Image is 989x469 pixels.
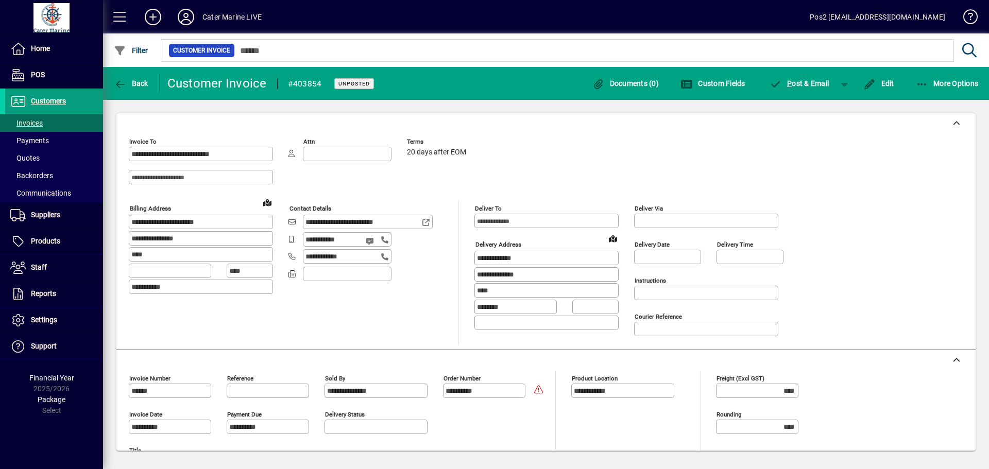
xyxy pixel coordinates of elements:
span: Package [38,395,65,404]
span: Custom Fields [680,79,745,88]
span: Back [114,79,148,88]
span: Reports [31,289,56,298]
button: Edit [861,74,897,93]
a: Suppliers [5,202,103,228]
a: Settings [5,307,103,333]
button: Documents (0) [589,74,661,93]
span: Products [31,237,60,245]
span: Filter [114,46,148,55]
button: Send SMS [359,229,383,253]
span: Suppliers [31,211,60,219]
span: 20 days after EOM [407,148,466,157]
mat-label: Title [129,447,141,454]
mat-label: Delivery status [325,411,365,418]
app-page-header-button: Back [103,74,160,93]
mat-label: Invoice To [129,138,157,145]
a: Support [5,334,103,359]
span: POS [31,71,45,79]
span: Unposted [338,80,370,87]
a: POS [5,62,103,88]
span: P [787,79,792,88]
mat-label: Delivery date [635,241,670,248]
span: More Options [916,79,979,88]
span: Customer Invoice [173,45,230,56]
button: Add [137,8,169,26]
mat-label: Deliver via [635,205,663,212]
mat-label: Deliver To [475,205,502,212]
mat-label: Delivery time [717,241,753,248]
a: Knowledge Base [956,2,976,36]
span: Financial Year [29,374,74,382]
mat-label: Rounding [717,411,741,418]
mat-label: Product location [572,375,618,382]
button: Back [111,74,151,93]
span: Invoices [10,119,43,127]
mat-label: Sold by [325,375,345,382]
mat-label: Invoice number [129,375,170,382]
mat-label: Order number [444,375,481,382]
button: Post & Email [764,74,834,93]
span: ost & Email [770,79,829,88]
div: Pos2 [EMAIL_ADDRESS][DOMAIN_NAME] [810,9,945,25]
a: View on map [259,194,276,211]
a: Home [5,36,103,62]
span: Customers [31,97,66,105]
span: Documents (0) [592,79,659,88]
a: Payments [5,132,103,149]
mat-label: Invoice date [129,411,162,418]
span: Staff [31,263,47,271]
span: Payments [10,136,49,145]
span: Communications [10,189,71,197]
button: Profile [169,8,202,26]
span: Backorders [10,171,53,180]
span: Quotes [10,154,40,162]
div: Cater Marine LIVE [202,9,262,25]
button: Custom Fields [678,74,748,93]
button: Filter [111,41,151,60]
a: Quotes [5,149,103,167]
div: #403854 [288,76,322,92]
span: Terms [407,138,469,145]
span: Edit [863,79,894,88]
a: Invoices [5,114,103,132]
mat-label: Freight (excl GST) [717,375,764,382]
mat-label: Payment due [227,411,262,418]
mat-label: Attn [303,138,315,145]
mat-label: Instructions [635,277,666,284]
button: More Options [913,74,981,93]
mat-label: Courier Reference [635,313,682,320]
a: View on map [605,230,621,247]
a: Products [5,229,103,254]
a: Communications [5,184,103,202]
span: Settings [31,316,57,324]
a: Reports [5,281,103,307]
mat-label: Reference [227,375,253,382]
div: Customer Invoice [167,75,267,92]
span: Support [31,342,57,350]
a: Staff [5,255,103,281]
span: Home [31,44,50,53]
a: Backorders [5,167,103,184]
